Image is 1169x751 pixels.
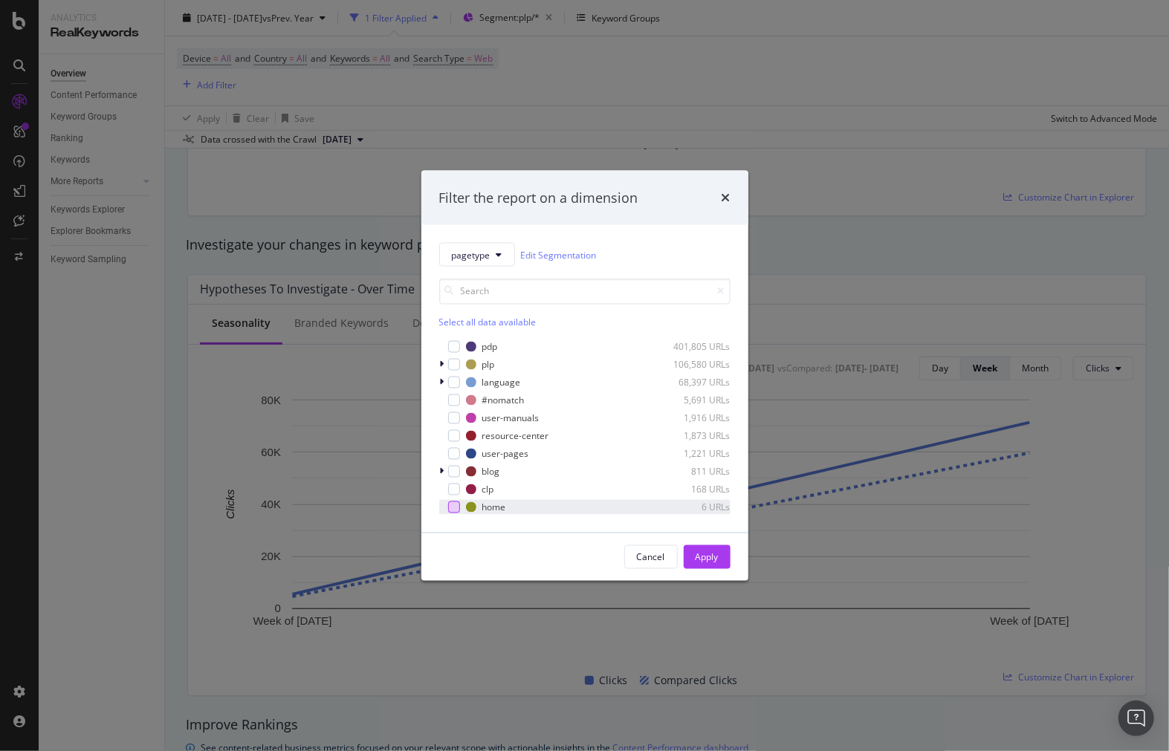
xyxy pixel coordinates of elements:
[658,483,731,495] div: 168 URLs
[482,447,529,460] div: user-pages
[482,340,498,353] div: pdp
[482,465,500,478] div: blog
[439,243,515,267] button: pagetype
[658,376,731,388] div: 68,397 URLs
[658,358,731,371] div: 106,580 URLs
[658,465,731,478] div: 811 URLs
[637,550,665,563] div: Cancel
[658,340,731,353] div: 401,805 URLs
[658,394,731,406] div: 5,691 URLs
[452,248,490,261] span: pagetype
[482,412,540,424] div: user-manuals
[658,501,731,513] div: 6 URLs
[439,316,731,329] div: Select all data available
[658,429,731,442] div: 1,873 URLs
[482,483,494,495] div: clp
[482,501,506,513] div: home
[684,545,731,569] button: Apply
[1118,700,1154,736] div: Open Intercom Messenger
[722,188,731,207] div: times
[421,170,748,581] div: modal
[439,279,731,305] input: Search
[439,188,638,207] div: Filter the report on a dimension
[521,247,597,262] a: Edit Segmentation
[482,429,549,442] div: resource-center
[482,358,495,371] div: plp
[696,550,719,563] div: Apply
[624,545,678,569] button: Cancel
[658,412,731,424] div: 1,916 URLs
[658,447,731,460] div: 1,221 URLs
[482,376,521,388] div: language
[482,394,525,406] div: #nomatch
